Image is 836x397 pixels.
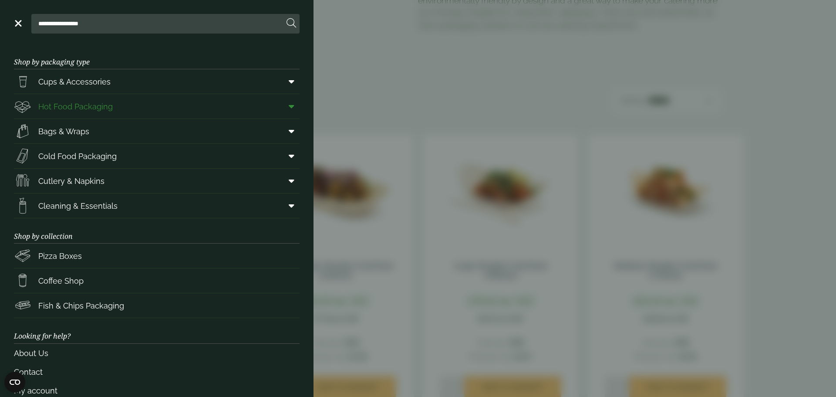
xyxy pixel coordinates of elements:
a: Cold Food Packaging [14,144,300,168]
img: Sandwich_box.svg [14,147,31,165]
span: Cups & Accessories [38,76,111,88]
span: Cleaning & Essentials [38,200,118,212]
h3: Shop by collection [14,218,300,244]
img: Cutlery.svg [14,172,31,190]
h3: Looking for help? [14,318,300,343]
img: PintNhalf_cup.svg [14,73,31,90]
img: FishNchip_box.svg [14,297,31,314]
span: Hot Food Packaging [38,101,113,112]
button: Open CMP widget [4,372,25,393]
img: Deli_box.svg [14,98,31,115]
a: Coffee Shop [14,268,300,293]
a: Cleaning & Essentials [14,193,300,218]
img: open-wipe.svg [14,197,31,214]
a: Hot Food Packaging [14,94,300,119]
span: Cold Food Packaging [38,150,117,162]
span: Pizza Boxes [38,250,82,262]
span: Bags & Wraps [38,126,89,137]
img: Pizza_boxes.svg [14,247,31,265]
a: Fish & Chips Packaging [14,293,300,318]
img: HotDrink_paperCup.svg [14,272,31,289]
a: About Us [14,344,300,363]
a: Pizza Boxes [14,244,300,268]
a: Contact [14,363,300,381]
img: Paper_carriers.svg [14,122,31,140]
a: Cutlery & Napkins [14,169,300,193]
h3: Shop by packaging type [14,44,300,69]
a: Bags & Wraps [14,119,300,143]
a: Cups & Accessories [14,69,300,94]
span: Cutlery & Napkins [38,175,104,187]
span: Fish & Chips Packaging [38,300,124,312]
span: Coffee Shop [38,275,84,287]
